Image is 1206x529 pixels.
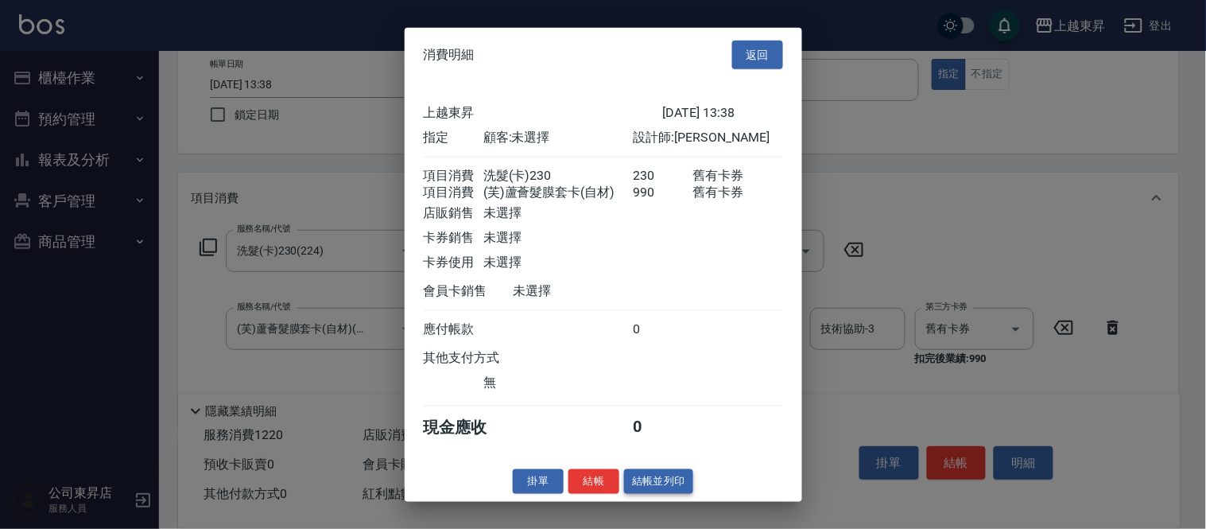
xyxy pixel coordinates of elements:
[633,168,692,185] div: 230
[663,105,783,122] div: [DATE] 13:38
[624,469,693,494] button: 結帳並列印
[483,255,633,271] div: 未選擇
[424,185,483,201] div: 項目消費
[483,230,633,247] div: 未選擇
[732,40,783,69] button: 返回
[424,230,483,247] div: 卡券銷售
[633,185,692,201] div: 990
[483,185,633,201] div: (芙)蘆薈髮膜套卡(自材)
[424,283,514,300] div: 會員卡銷售
[633,417,692,438] div: 0
[513,469,564,494] button: 掛單
[424,350,544,367] div: 其他支付方式
[424,130,483,146] div: 指定
[424,255,483,271] div: 卡券使用
[424,47,475,63] span: 消費明細
[483,168,633,185] div: 洗髮(卡)230
[633,130,782,146] div: 設計師: [PERSON_NAME]
[483,205,633,222] div: 未選擇
[424,168,483,185] div: 項目消費
[568,469,619,494] button: 結帳
[514,283,663,300] div: 未選擇
[424,417,514,438] div: 現金應收
[692,168,782,185] div: 舊有卡券
[424,205,483,222] div: 店販銷售
[633,321,692,338] div: 0
[692,185,782,201] div: 舊有卡券
[483,375,633,391] div: 無
[483,130,633,146] div: 顧客: 未選擇
[424,105,663,122] div: 上越東昇
[424,321,483,338] div: 應付帳款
